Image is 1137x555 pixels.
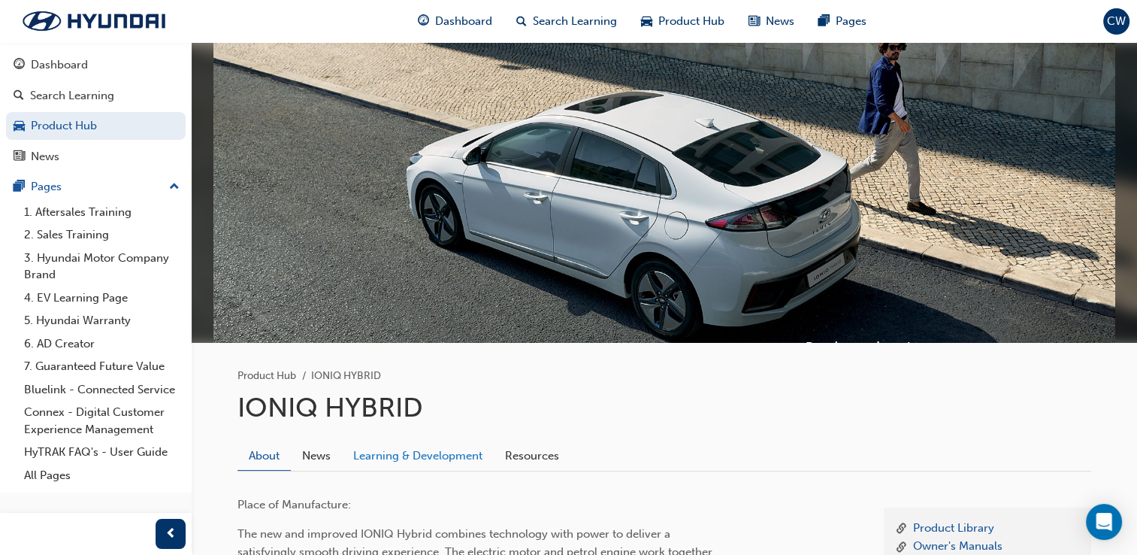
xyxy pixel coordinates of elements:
[18,247,186,287] a: 3. Hyundai Motor Company Brand
[913,520,994,538] a: Product Library
[18,201,186,224] a: 1. Aftersales Training
[311,368,381,385] li: IONIQ HYBRID
[418,12,429,31] span: guage-icon
[516,12,527,31] span: search-icon
[237,441,291,471] a: About
[766,13,794,30] span: News
[18,464,186,487] a: All Pages
[31,56,88,74] div: Dashboard
[237,498,351,511] span: Place of Manufacture:
[165,525,177,544] span: prev-icon
[533,13,617,30] span: Search Learning
[435,13,492,30] span: Dashboard
[836,13,866,30] span: Pages
[291,441,342,470] a: News
[14,89,24,103] span: search-icon
[818,12,830,31] span: pages-icon
[18,441,186,464] a: HyTRAK FAQ's - User Guide
[30,87,114,105] div: Search Learning
[237,369,296,382] a: Product Hub
[6,82,186,110] a: Search Learning
[1086,504,1122,540] div: Open Intercom Messenger
[6,48,186,173] button: DashboardSearch LearningProduct HubNews
[658,13,724,30] span: Product Hub
[494,441,570,470] a: Resources
[342,441,494,470] a: Learning & Development
[14,120,25,133] span: car-icon
[14,150,25,164] span: news-icon
[18,309,186,332] a: 5. Hyundai Warranty
[14,180,25,194] span: pages-icon
[237,391,1091,424] h1: IONIQ HYBRID
[18,401,186,441] a: Connex - Digital Customer Experience Management
[736,6,806,37] a: news-iconNews
[18,287,186,310] a: 4. EV Learning Page
[6,51,186,79] a: Dashboard
[31,178,62,196] div: Pages
[6,173,186,201] button: Pages
[169,177,180,197] span: up-icon
[629,6,736,37] a: car-iconProduct Hub
[18,223,186,247] a: 2. Sales Training
[18,355,186,378] a: 7. Guaranteed Future Value
[18,332,186,356] a: 6. AD Creator
[1103,8,1129,35] button: CW
[504,6,629,37] a: search-iconSearch Learning
[14,59,25,72] span: guage-icon
[8,5,180,37] img: Trak
[6,112,186,140] a: Product Hub
[896,520,907,538] span: link-icon
[641,12,652,31] span: car-icon
[6,143,186,171] a: News
[31,148,59,165] div: News
[1107,13,1126,30] span: CW
[18,378,186,402] a: Bluelink - Connected Service
[806,6,878,37] a: pages-iconPages
[406,6,504,37] a: guage-iconDashboard
[748,12,760,31] span: news-icon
